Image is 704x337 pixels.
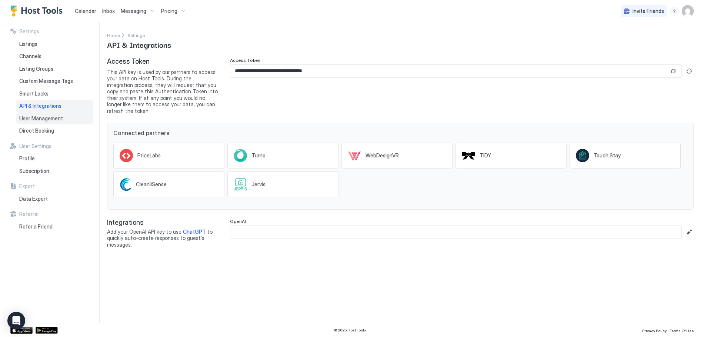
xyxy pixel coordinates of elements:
[107,69,218,114] span: This API key is used by our partners to access your data on Host Tools. During the integration pr...
[161,8,177,14] span: Pricing
[19,41,37,47] span: Listings
[480,152,491,159] span: TIDY
[75,8,96,14] span: Calendar
[19,78,73,84] span: Custom Message Tags
[594,152,621,159] span: Touch Stay
[16,87,93,100] a: Smart Locks
[230,65,670,77] input: Input Field
[19,183,35,190] span: Export
[366,152,399,159] span: WebDesignVR
[102,7,115,15] a: Inbox
[16,220,93,233] a: Refer a Friend
[19,53,41,60] span: Channels
[16,50,93,63] a: Channels
[36,327,58,334] a: Google Play Store
[183,228,206,235] a: ChatGPT
[16,193,93,205] a: Data Export
[136,181,167,188] span: CleanliSense
[113,143,224,168] a: PriceLabs
[670,326,694,334] a: Terms Of Use
[642,328,667,333] span: Privacy Policy
[251,152,266,159] span: Turno
[16,124,93,137] a: Direct Booking
[230,57,260,63] span: Access Token
[251,181,266,188] span: Jervis
[107,39,171,50] span: API & Integrations
[456,143,567,168] a: TIDY
[113,129,687,137] span: Connected partners
[107,228,218,248] span: Add your OpenAI API key to use to quickly auto-create responses to guest's messages.
[19,28,39,35] span: Settings
[642,326,667,334] a: Privacy Policy
[230,218,246,224] span: OpenAI
[570,143,681,168] a: Touch Stay
[633,8,664,14] span: Invite Friends
[334,328,366,333] span: © 2025 Host Tools
[19,127,54,134] span: Direct Booking
[127,33,145,38] span: Settings
[16,165,93,177] a: Subscription
[127,31,145,39] a: Settings
[685,228,694,237] button: Edit
[107,31,120,39] div: Breadcrumb
[107,31,120,39] a: Home
[10,6,66,17] a: Host Tools Logo
[19,196,48,202] span: Data Export
[341,143,453,168] a: WebDesignVR
[107,33,120,38] span: Home
[670,67,677,75] button: Copy
[682,5,694,17] div: User profile
[227,171,338,197] a: Jervis
[19,211,39,217] span: Referral
[19,90,49,97] span: Smart Locks
[113,171,224,197] a: CleanliSense
[230,226,681,238] input: Input Field
[107,218,218,227] span: Integrations
[227,143,338,168] a: Turno
[16,100,93,112] a: API & Integrations
[19,103,61,109] span: API & Integrations
[7,312,25,330] div: Open Intercom Messenger
[19,143,51,150] span: User Settings
[19,66,53,72] span: Listing Groups
[16,38,93,50] a: Listings
[107,57,218,66] span: Access Token
[16,63,93,75] a: Listing Groups
[10,327,33,334] a: App Store
[19,155,35,162] span: Profile
[127,31,145,39] div: Breadcrumb
[75,7,96,15] a: Calendar
[16,112,93,125] a: User Management
[19,168,49,174] span: Subscription
[685,67,694,76] button: Generate new token
[670,7,679,16] div: menu
[16,152,93,165] a: Profile
[670,328,694,333] span: Terms Of Use
[137,152,161,159] span: PriceLabs
[102,8,115,14] span: Inbox
[19,223,53,230] span: Refer a Friend
[16,75,93,87] a: Custom Message Tags
[19,115,63,122] span: User Management
[121,8,146,14] span: Messaging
